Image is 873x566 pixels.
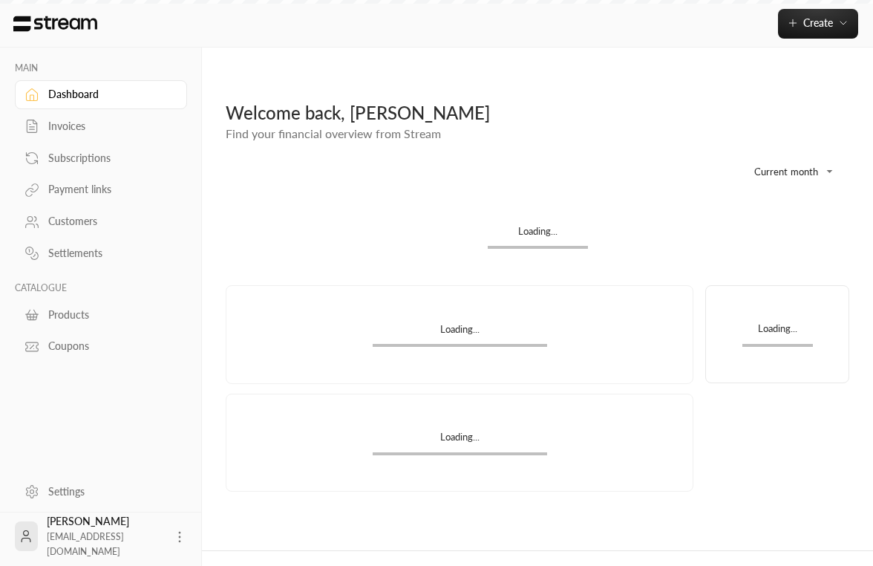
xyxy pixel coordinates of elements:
div: Settlements [48,246,169,261]
div: Loading... [373,430,547,452]
p: MAIN [15,62,187,74]
span: Create [803,16,833,29]
div: [PERSON_NAME] [47,514,163,559]
div: Coupons [48,339,169,354]
img: Logo [12,16,99,32]
div: Welcome back, [PERSON_NAME] [226,101,849,125]
span: [EMAIL_ADDRESS][DOMAIN_NAME] [47,531,124,557]
button: Create [778,9,858,39]
div: Customers [48,214,169,229]
div: Loading... [488,224,588,246]
a: Settlements [15,239,187,268]
div: Products [48,308,169,322]
a: Products [15,300,187,329]
a: Dashboard [15,80,187,109]
div: Subscriptions [48,151,169,166]
div: Payment links [48,182,169,197]
a: Invoices [15,112,187,141]
p: CATALOGUE [15,282,187,294]
div: Invoices [48,119,169,134]
div: Loading... [373,322,547,344]
div: Loading... [742,322,813,343]
div: Dashboard [48,87,169,102]
div: Settings [48,484,169,499]
a: Subscriptions [15,143,187,172]
span: Find your financial overview from Stream [226,126,441,140]
div: Current month [730,152,842,191]
a: Customers [15,207,187,236]
a: Coupons [15,332,187,361]
a: Settings [15,477,187,506]
a: Payment links [15,175,187,204]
